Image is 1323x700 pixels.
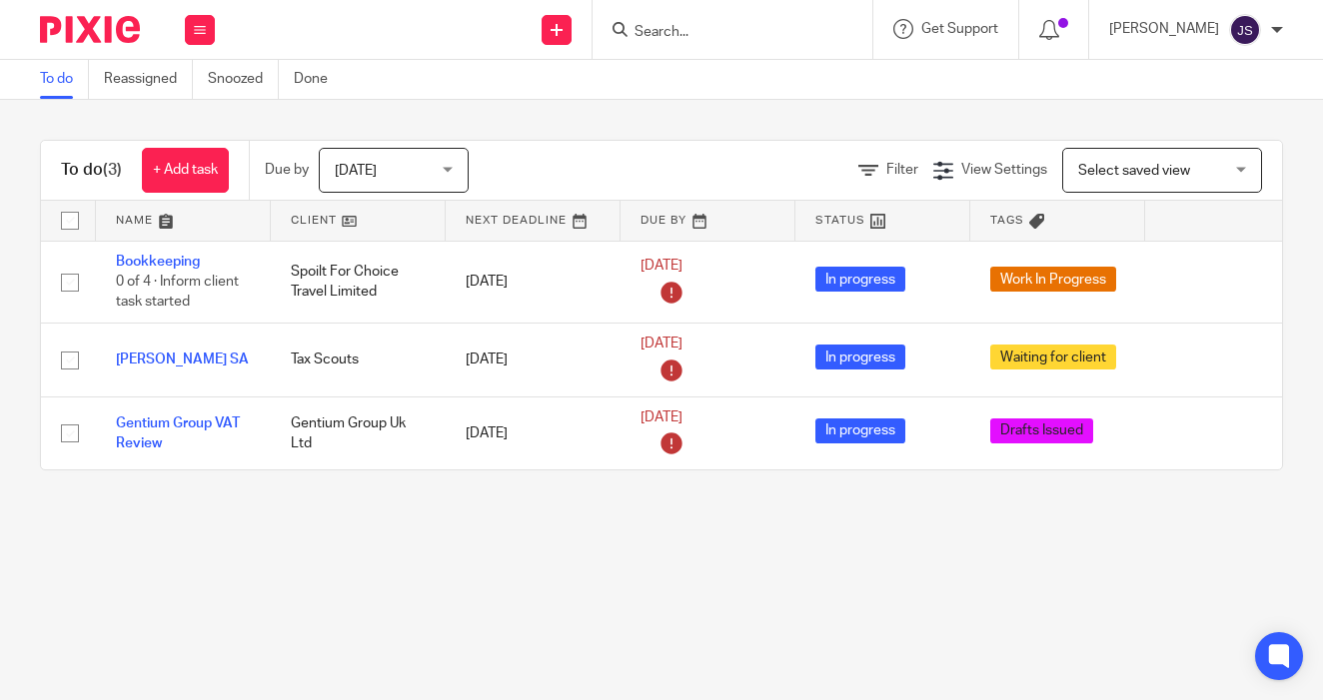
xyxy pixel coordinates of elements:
span: [DATE] [641,259,682,273]
a: Reassigned [104,60,193,99]
a: To do [40,60,89,99]
a: Bookkeeping [116,255,200,269]
p: Due by [265,160,309,180]
span: Select saved view [1078,164,1190,178]
span: [DATE] [335,164,377,178]
span: [DATE] [641,337,682,350]
img: svg%3E [1229,14,1261,46]
a: Snoozed [208,60,279,99]
td: [DATE] [446,396,621,469]
a: + Add task [142,148,229,193]
span: In progress [815,418,905,443]
span: Get Support [921,22,998,36]
td: Gentium Group Uk Ltd [271,396,446,469]
td: [DATE] [446,323,621,396]
span: Drafts Issued [990,418,1093,443]
span: 0 of 4 · Inform client task started [116,275,239,310]
span: (3) [103,162,122,178]
span: Work In Progress [990,267,1116,292]
p: [PERSON_NAME] [1109,19,1219,39]
h1: To do [61,160,122,181]
span: Waiting for client [990,345,1116,369]
a: Done [294,60,343,99]
a: Gentium Group VAT Review [116,416,240,450]
td: Tax Scouts [271,323,446,396]
span: Tags [990,215,1024,226]
span: In progress [815,345,905,369]
td: Spoilt For Choice Travel Limited [271,241,446,323]
span: Filter [886,163,918,177]
img: Pixie [40,16,140,43]
a: [PERSON_NAME] SA [116,352,249,366]
td: [DATE] [446,241,621,323]
span: In progress [815,267,905,292]
span: View Settings [961,163,1047,177]
input: Search [633,24,812,42]
span: [DATE] [641,410,682,424]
